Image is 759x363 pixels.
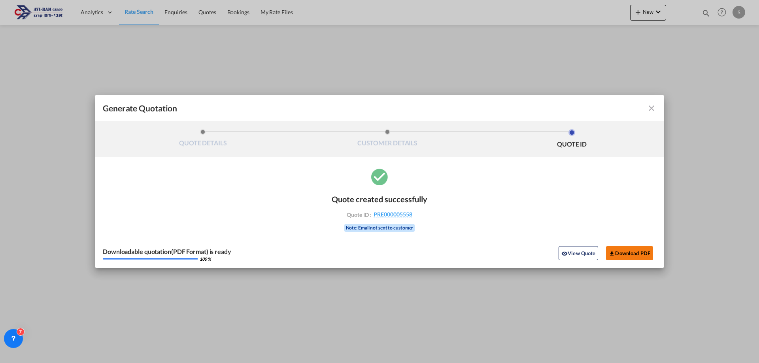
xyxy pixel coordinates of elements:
[374,211,412,218] span: PRE000005558
[609,250,615,257] md-icon: icon-download
[647,103,656,113] md-icon: icon-close fg-AAA8AD cursor m-0
[103,103,177,113] span: Generate Quotation
[480,129,664,150] li: QUOTE ID
[295,129,480,150] li: CUSTOMER DETAILS
[334,211,425,218] div: Quote ID :
[95,95,664,268] md-dialog: Generate QuotationQUOTE ...
[200,257,211,261] div: 100 %
[111,129,295,150] li: QUOTE DETAILS
[332,194,427,204] div: Quote created successfully
[370,167,389,186] md-icon: icon-checkbox-marked-circle
[606,246,653,260] button: Download PDF
[344,224,415,232] div: Note: Email not sent to customer
[561,250,568,257] md-icon: icon-eye
[103,248,231,255] div: Downloadable quotation(PDF Format) is ready
[559,246,598,260] button: icon-eyeView Quote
